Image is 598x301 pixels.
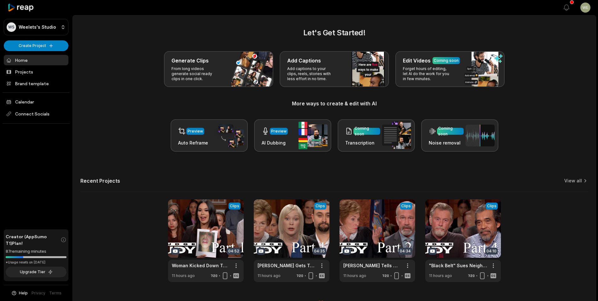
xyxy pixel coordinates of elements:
[403,57,431,64] h3: Edit Videos
[188,128,203,134] div: Preview
[429,139,464,146] h3: Noise removal
[429,262,487,269] a: "Black Belt" Sues Neighbor for Damaging Tree | Part 4
[6,233,61,246] span: Creator (AppSumo T1) Plan!
[4,55,68,65] a: Home
[178,139,208,146] h3: Auto Reframe
[287,66,336,81] p: Add captions to your clips, reels, stories with less effort in no time.
[287,57,321,64] h3: Add Captions
[11,290,28,296] button: Help
[215,123,244,148] img: auto_reframe.png
[4,67,68,77] a: Projects
[4,108,68,120] span: Connect Socials
[49,290,61,296] a: Terms
[4,97,68,107] a: Calendar
[19,24,56,30] p: Weelets's Studio
[6,248,67,255] div: 87 remaining minutes
[345,139,380,146] h3: Transcription
[403,66,452,81] p: Forget hours of editing, let AI do the work for you in few minutes.
[564,178,582,184] a: View all
[6,260,67,265] div: *Usage resets on [DATE]
[171,66,220,81] p: From long videos generate social ready clips in one click.
[438,126,462,137] div: Coming soon
[434,58,459,63] div: Coming soon
[6,267,67,277] button: Upgrade Tier
[466,125,495,146] img: noise_removal.png
[382,122,411,149] img: transcription.png
[80,100,588,107] h3: More ways to create & edit with AI
[80,27,588,38] h2: Let's Get Started!
[258,262,316,269] a: [PERSON_NAME] Gets Tough on Plaintiff! | Part 1
[4,78,68,89] a: Brand template
[355,126,379,137] div: Coming soon
[343,262,401,269] a: [PERSON_NAME] Tells Motorcycle Owner to "Get it Together!” | Part 2
[171,57,209,64] h3: Generate Clips
[7,22,16,32] div: WS
[4,40,68,51] button: Create Project
[19,290,28,296] span: Help
[271,128,287,134] div: Preview
[80,178,120,184] h2: Recent Projects
[262,139,288,146] h3: AI Dubbing
[172,262,230,269] a: Woman Kicked Down Tenant’s Door on Video | Part 1
[32,290,45,296] a: Privacy
[299,122,328,149] img: ai_dubbing.png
